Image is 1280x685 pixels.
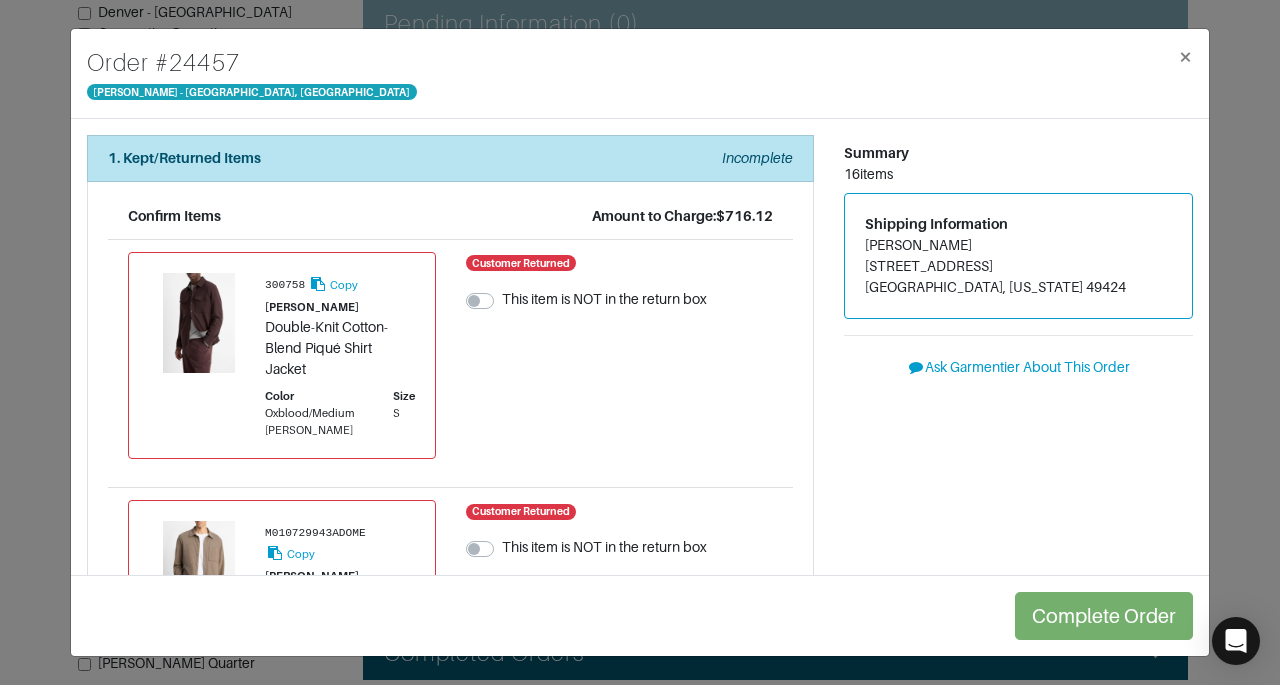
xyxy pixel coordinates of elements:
span: Shipping Information [865,216,1008,232]
address: [PERSON_NAME] [STREET_ADDRESS] [GEOGRAPHIC_DATA], [US_STATE] 49424 [865,235,1172,298]
small: Copy [330,279,358,291]
small: Copy [287,548,315,560]
button: Copy [265,542,316,565]
span: Customer Returned [466,255,577,271]
div: Double-Knit Cotton-Blend Piqué Shirt Jacket [265,317,415,380]
label: This item is NOT in the return box [502,289,707,310]
span: Customer Returned [466,504,577,520]
span: × [1178,43,1193,70]
small: 300758 [265,279,305,291]
div: Amount to Charge: $716.12 [592,206,773,227]
img: Product [149,273,249,373]
div: Confirm Items [128,206,221,227]
div: Size [393,388,415,405]
div: S [393,405,415,422]
div: Oxblood/Medium [PERSON_NAME] [265,405,377,439]
small: [PERSON_NAME] [265,301,359,313]
button: Copy [308,273,359,296]
em: Incomplete [722,150,793,166]
strong: 1. Kept/Returned Items [108,150,261,166]
div: 16 items [844,164,1193,185]
small: [PERSON_NAME] [265,570,359,582]
img: Product [149,521,249,621]
small: M010729943ADOME [265,527,366,539]
div: Open Intercom Messenger [1212,617,1260,665]
button: Close [1162,29,1209,85]
span: [PERSON_NAME] - [GEOGRAPHIC_DATA], [GEOGRAPHIC_DATA] [87,84,417,100]
button: Ask Garmentier About This Order [844,352,1193,383]
label: This item is NOT in the return box [502,537,707,558]
h4: Order # 24457 [87,45,417,81]
div: Color [265,388,377,405]
div: Summary [844,143,1193,164]
button: Complete Order [1015,592,1193,640]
